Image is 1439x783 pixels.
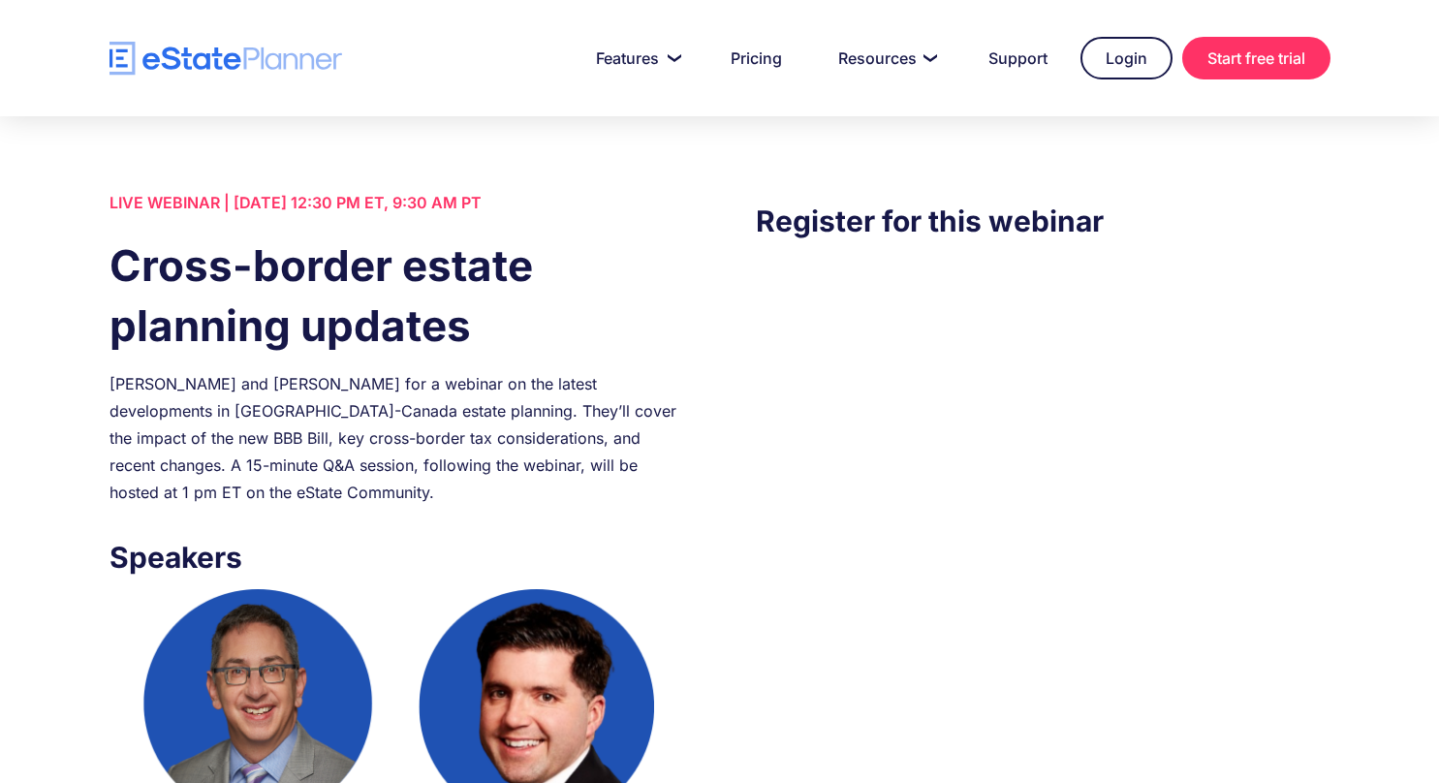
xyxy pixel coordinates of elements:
h3: Speakers [109,535,683,579]
a: home [109,42,342,76]
h3: Register for this webinar [756,199,1330,243]
div: LIVE WEBINAR | [DATE] 12:30 PM ET, 9:30 AM PT [109,189,683,216]
a: Start free trial [1182,37,1330,79]
a: Support [965,39,1071,78]
a: Login [1080,37,1173,79]
div: [PERSON_NAME] and [PERSON_NAME] for a webinar on the latest developments in [GEOGRAPHIC_DATA]-Can... [109,370,683,506]
a: Resources [815,39,955,78]
iframe: Form 0 [756,282,1330,611]
h1: Cross-border estate planning updates [109,235,683,356]
a: Pricing [707,39,805,78]
a: Features [573,39,698,78]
